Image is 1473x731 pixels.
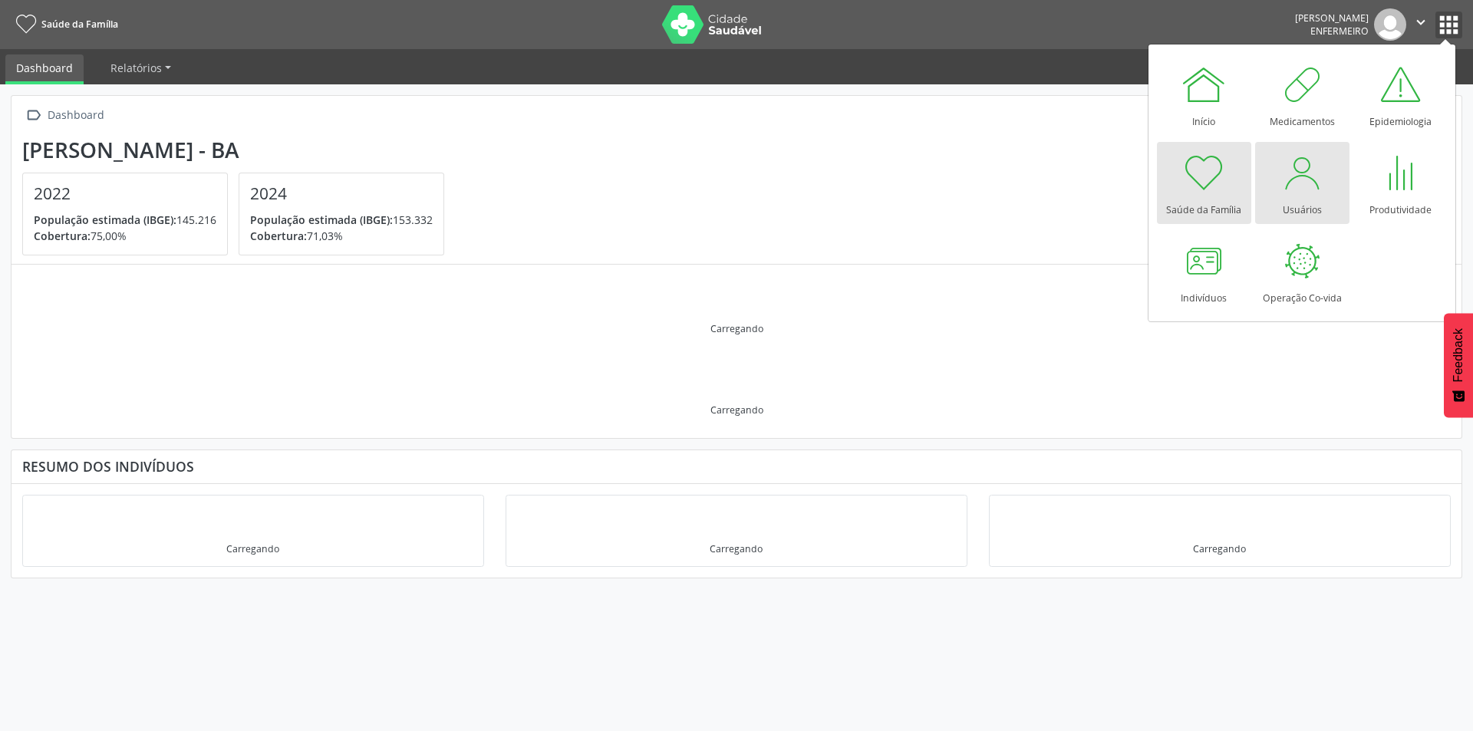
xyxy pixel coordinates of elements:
a: Medicamentos [1255,54,1349,136]
button:  [1406,8,1435,41]
p: 71,03% [250,228,433,244]
a: Início [1157,54,1251,136]
a: Dashboard [5,54,84,84]
span: População estimada (IBGE): [34,212,176,227]
div: Carregando [226,542,279,555]
div: Carregando [710,403,763,417]
div: Carregando [710,542,763,555]
span: Enfermeiro [1310,25,1369,38]
img: img [1374,8,1406,41]
h4: 2022 [34,184,216,203]
a:  Dashboard [22,104,107,127]
div: Carregando [710,322,763,335]
a: Produtividade [1353,142,1448,224]
div: Resumo dos indivíduos [22,458,1451,475]
div: [PERSON_NAME] - BA [22,137,455,163]
button: Feedback - Mostrar pesquisa [1444,313,1473,417]
span: Cobertura: [250,229,307,243]
a: Indivíduos [1157,230,1251,312]
span: População estimada (IBGE): [250,212,393,227]
a: Saúde da Família [1157,142,1251,224]
h4: 2024 [250,184,433,203]
a: Relatórios [100,54,182,81]
a: Usuários [1255,142,1349,224]
div: Carregando [1193,542,1246,555]
span: Relatórios [110,61,162,75]
button: apps [1435,12,1462,38]
p: 153.332 [250,212,433,228]
i:  [1412,14,1429,31]
span: Saúde da Família [41,18,118,31]
a: Saúde da Família [11,12,118,37]
div: Dashboard [44,104,107,127]
i:  [22,104,44,127]
a: Epidemiologia [1353,54,1448,136]
a: Operação Co-vida [1255,230,1349,312]
span: Feedback [1452,328,1465,382]
p: 75,00% [34,228,216,244]
p: 145.216 [34,212,216,228]
span: Cobertura: [34,229,91,243]
div: [PERSON_NAME] [1295,12,1369,25]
